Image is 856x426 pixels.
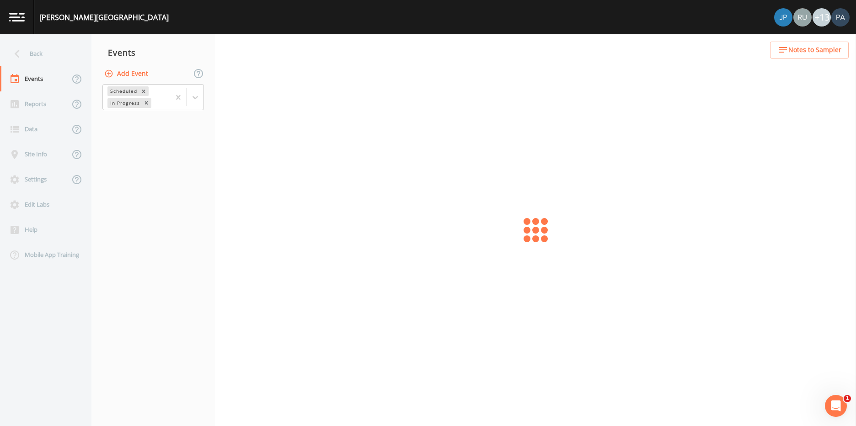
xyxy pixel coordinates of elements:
span: Notes to Sampler [788,44,841,56]
div: Events [91,41,215,64]
div: Scheduled [107,86,139,96]
button: Add Event [102,65,152,82]
button: Notes to Sampler [770,42,849,59]
div: [PERSON_NAME][GEOGRAPHIC_DATA] [39,12,169,23]
img: 41241ef155101aa6d92a04480b0d0000 [774,8,792,27]
div: Joshua gere Paul [774,8,793,27]
div: Russell Schindler [793,8,812,27]
div: Remove Scheduled [139,86,149,96]
span: 1 [844,395,851,402]
img: ce387e0fe901f644d249c781c8ddac0e [831,8,850,27]
img: logo [9,13,25,21]
div: In Progress [107,98,141,108]
div: Remove In Progress [141,98,151,108]
iframe: Intercom live chat [825,395,847,417]
div: +13 [813,8,831,27]
img: a5c06d64ce99e847b6841ccd0307af82 [793,8,812,27]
